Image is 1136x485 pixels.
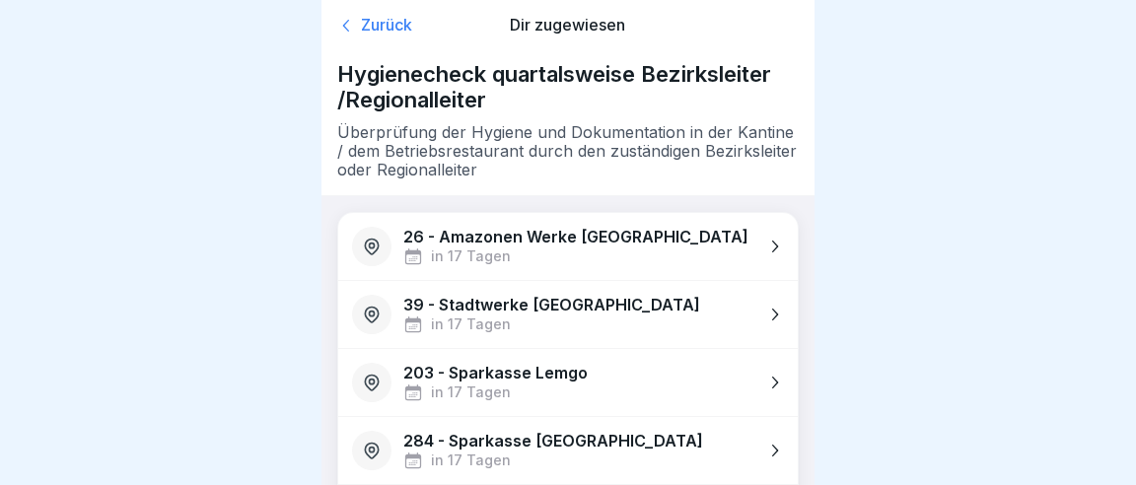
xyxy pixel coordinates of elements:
p: Dir zugewiesen [494,16,641,35]
p: in 17 Tagen [431,452,511,469]
p: 39 - Stadtwerke [GEOGRAPHIC_DATA] [403,296,700,314]
p: Hygienecheck quartalsweise Bezirksleiter /Regionalleiter [337,61,799,113]
p: in 17 Tagen [431,248,511,265]
p: Überprüfung der Hygiene und Dokumentation in der Kantine / dem Betriebsrestaurant durch den zustä... [337,123,799,180]
p: 203 - Sparkasse Lemgo [403,364,588,382]
a: Zurück [337,16,484,35]
p: in 17 Tagen [431,316,511,333]
p: 26 - Amazonen Werke [GEOGRAPHIC_DATA] [403,228,748,246]
p: 284 - Sparkasse [GEOGRAPHIC_DATA] [403,432,703,450]
p: in 17 Tagen [431,384,511,401]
